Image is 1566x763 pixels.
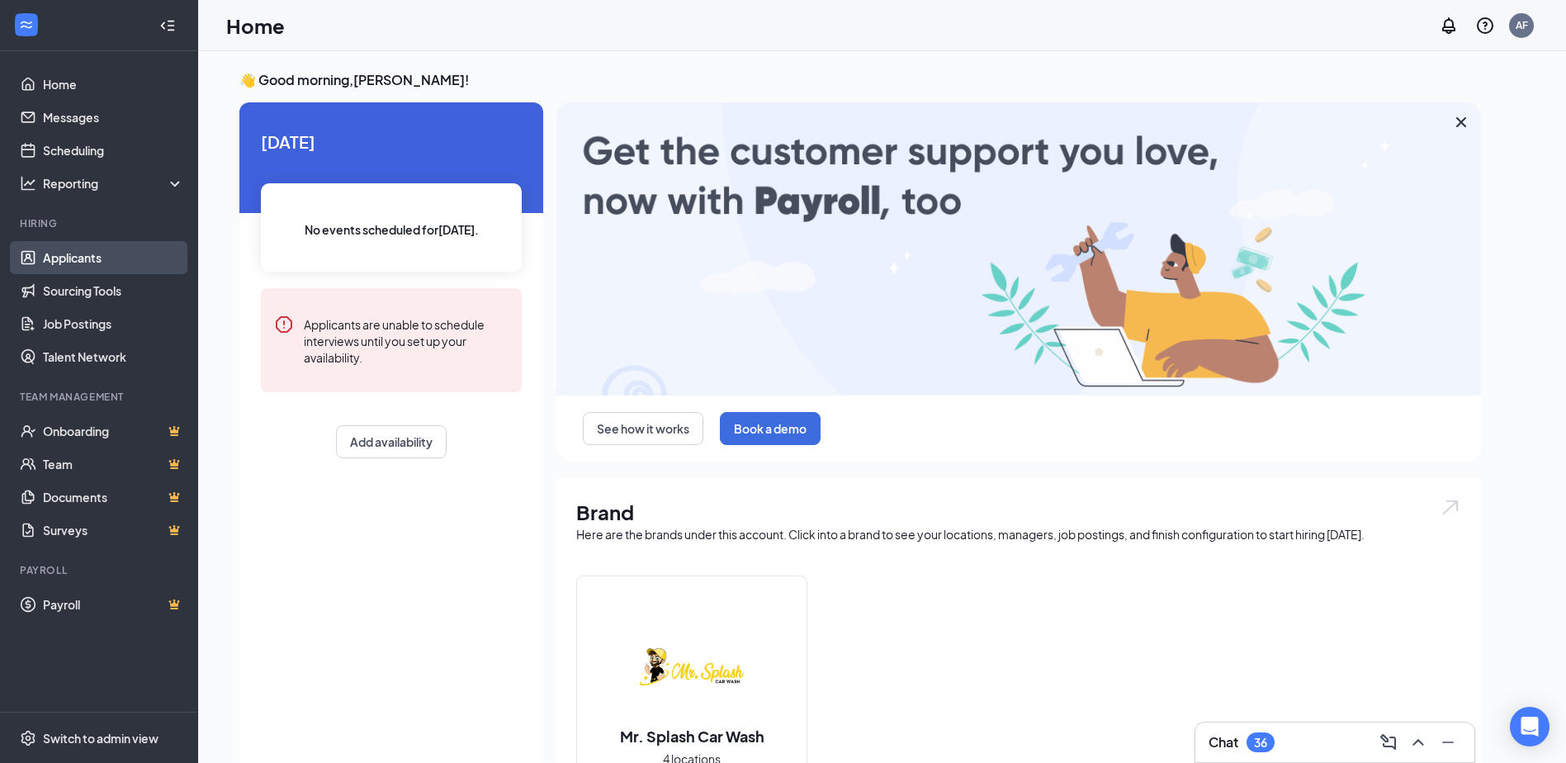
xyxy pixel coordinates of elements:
svg: Settings [20,730,36,746]
a: Applicants [43,241,184,274]
svg: Cross [1451,112,1471,132]
button: Book a demo [720,412,821,445]
img: payroll-large.gif [556,102,1481,396]
img: Mr. Splash Car Wash [639,614,745,719]
h1: Home [226,12,285,40]
div: Here are the brands under this account. Click into a brand to see your locations, managers, job p... [576,526,1461,543]
svg: Minimize [1438,732,1458,752]
button: Minimize [1435,729,1461,756]
a: TeamCrown [43,448,184,481]
a: OnboardingCrown [43,415,184,448]
div: Team Management [20,390,181,404]
button: Add availability [336,425,447,458]
a: Job Postings [43,307,184,340]
a: SurveysCrown [43,514,184,547]
button: See how it works [583,412,703,445]
svg: ChevronUp [1408,732,1428,752]
svg: Notifications [1439,16,1459,36]
svg: Analysis [20,175,36,192]
h2: Mr. Splash Car Wash [603,726,781,746]
a: Scheduling [43,134,184,167]
button: ComposeMessage [1375,729,1402,756]
a: Sourcing Tools [43,274,184,307]
svg: Error [274,315,294,334]
a: PayrollCrown [43,588,184,621]
div: Hiring [20,216,181,230]
span: [DATE] [261,129,522,154]
img: open.6027fd2a22e1237b5b06.svg [1440,498,1461,517]
svg: QuestionInfo [1475,16,1495,36]
h3: 👋 Good morning, [PERSON_NAME] ! [239,71,1481,89]
a: Home [43,68,184,101]
a: Talent Network [43,340,184,373]
div: AF [1516,18,1528,32]
div: 36 [1254,736,1267,750]
div: Open Intercom Messenger [1510,707,1549,746]
h3: Chat [1209,733,1238,751]
div: Applicants are unable to schedule interviews until you set up your availability. [304,315,509,366]
a: DocumentsCrown [43,481,184,514]
svg: ComposeMessage [1379,732,1398,752]
div: Switch to admin view [43,730,158,746]
button: ChevronUp [1405,729,1431,756]
div: Payroll [20,563,181,577]
svg: Collapse [159,17,176,34]
svg: WorkstreamLogo [18,17,35,33]
h1: Brand [576,498,1461,526]
div: Reporting [43,175,185,192]
a: Messages [43,101,184,134]
span: No events scheduled for [DATE] . [305,220,479,239]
